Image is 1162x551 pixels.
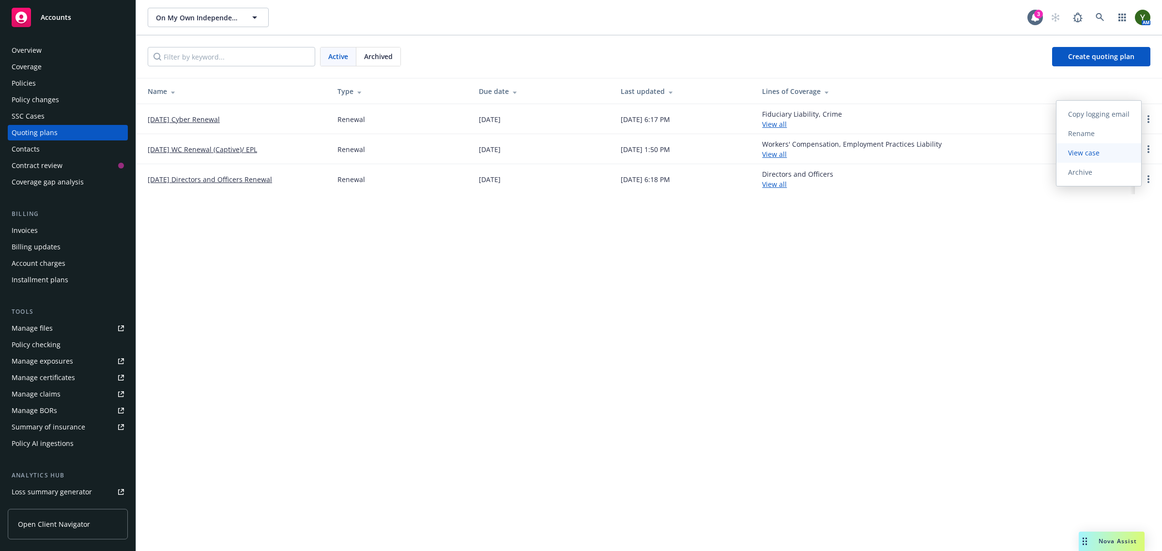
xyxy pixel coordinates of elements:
[148,47,315,66] input: Filter by keyword...
[12,174,84,190] div: Coverage gap analysis
[8,158,128,173] a: Contract review
[8,419,128,435] a: Summary of insurance
[12,158,62,173] div: Contract review
[337,114,365,124] div: Renewal
[8,223,128,238] a: Invoices
[762,120,787,129] a: View all
[12,436,74,451] div: Policy AI ingestions
[8,403,128,418] a: Manage BORs
[1113,8,1132,27] a: Switch app
[1135,10,1150,25] img: photo
[1052,47,1150,66] a: Create quoting plan
[12,403,57,418] div: Manage BORs
[621,86,747,96] div: Last updated
[1068,8,1087,27] a: Report a Bug
[479,86,605,96] div: Due date
[12,76,36,91] div: Policies
[12,272,68,288] div: Installment plans
[18,519,90,529] span: Open Client Navigator
[12,386,61,402] div: Manage claims
[148,8,269,27] button: On My Own Independent Living Services, Inc.
[12,353,73,369] div: Manage exposures
[8,108,128,124] a: SSC Cases
[12,419,85,435] div: Summary of insurance
[762,86,1127,96] div: Lines of Coverage
[8,386,128,402] a: Manage claims
[1056,109,1141,119] span: Copy logging email
[12,256,65,271] div: Account charges
[8,239,128,255] a: Billing updates
[41,14,71,21] span: Accounts
[1046,8,1065,27] a: Start snowing
[1079,532,1145,551] button: Nova Assist
[12,141,40,157] div: Contacts
[12,239,61,255] div: Billing updates
[148,174,272,184] a: [DATE] Directors and Officers Renewal
[762,169,833,189] div: Directors and Officers
[8,321,128,336] a: Manage files
[762,180,787,189] a: View all
[479,144,501,154] div: [DATE]
[12,321,53,336] div: Manage files
[1056,148,1111,157] span: View case
[1099,537,1137,545] span: Nova Assist
[12,370,75,385] div: Manage certificates
[8,436,128,451] a: Policy AI ingestions
[364,51,393,61] span: Archived
[8,353,128,369] a: Manage exposures
[12,92,59,107] div: Policy changes
[156,13,240,23] span: On My Own Independent Living Services, Inc.
[1143,173,1154,185] a: Open options
[12,125,58,140] div: Quoting plans
[1143,143,1154,155] a: Open options
[8,337,128,352] a: Policy checking
[337,144,365,154] div: Renewal
[8,471,128,480] div: Analytics hub
[762,109,842,129] div: Fiduciary Liability, Crime
[8,59,128,75] a: Coverage
[12,59,42,75] div: Coverage
[8,4,128,31] a: Accounts
[8,76,128,91] a: Policies
[337,86,463,96] div: Type
[8,92,128,107] a: Policy changes
[8,370,128,385] a: Manage certificates
[148,144,257,154] a: [DATE] WC Renewal (Captive)/ EPL
[8,209,128,219] div: Billing
[1079,532,1091,551] div: Drag to move
[8,125,128,140] a: Quoting plans
[8,484,128,500] a: Loss summary generator
[479,174,501,184] div: [DATE]
[8,272,128,288] a: Installment plans
[8,174,128,190] a: Coverage gap analysis
[1034,10,1043,18] div: 3
[1068,52,1134,61] span: Create quoting plan
[12,43,42,58] div: Overview
[1143,113,1154,125] a: Open options
[1056,168,1104,177] span: Archive
[762,150,787,159] a: View all
[621,174,670,184] div: [DATE] 6:18 PM
[621,144,670,154] div: [DATE] 1:50 PM
[12,337,61,352] div: Policy checking
[12,484,92,500] div: Loss summary generator
[12,108,45,124] div: SSC Cases
[8,141,128,157] a: Contacts
[8,43,128,58] a: Overview
[621,114,670,124] div: [DATE] 6:17 PM
[148,114,220,124] a: [DATE] Cyber Renewal
[12,223,38,238] div: Invoices
[328,51,348,61] span: Active
[762,139,942,159] div: Workers' Compensation, Employment Practices Liability
[1090,8,1110,27] a: Search
[8,307,128,317] div: Tools
[337,174,365,184] div: Renewal
[8,256,128,271] a: Account charges
[1056,129,1106,138] span: Rename
[148,86,322,96] div: Name
[479,114,501,124] div: [DATE]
